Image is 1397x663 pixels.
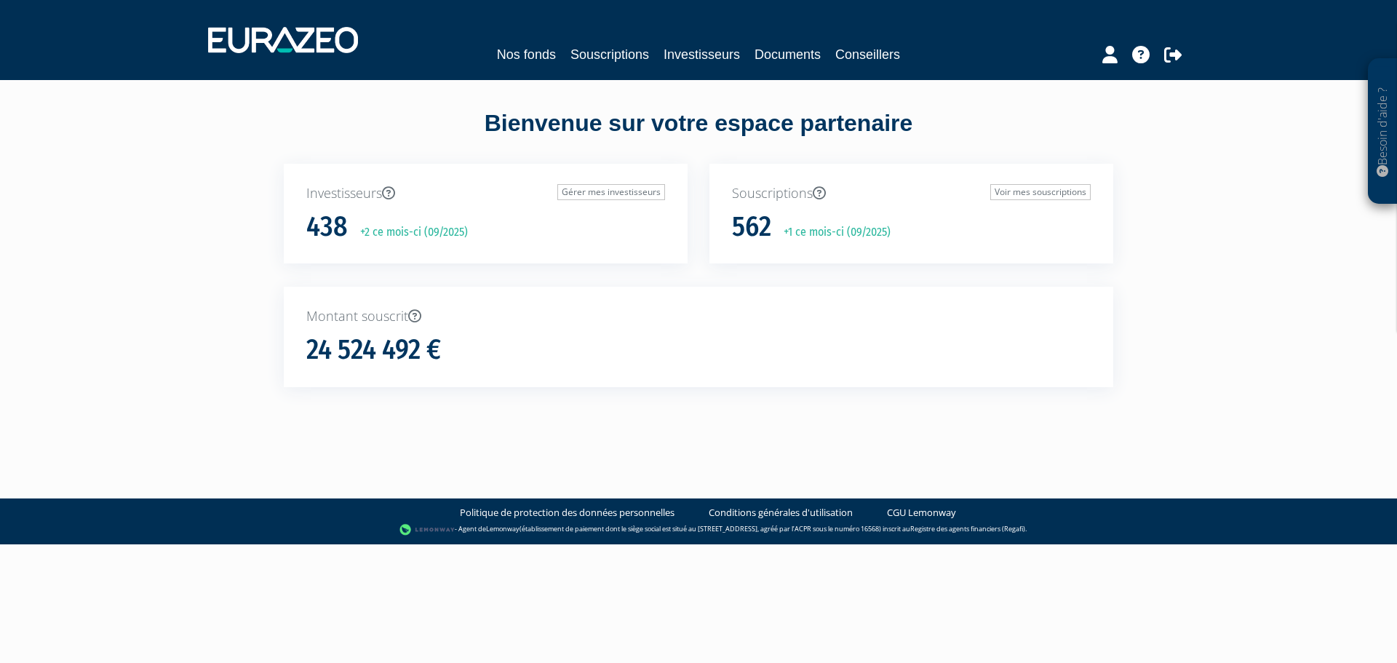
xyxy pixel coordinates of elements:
[732,212,771,242] h1: 562
[1374,66,1391,197] p: Besoin d'aide ?
[15,523,1382,537] div: - Agent de (établissement de paiement dont le siège social est situé au [STREET_ADDRESS], agréé p...
[570,44,649,65] a: Souscriptions
[732,184,1091,203] p: Souscriptions
[208,27,358,53] img: 1732889491-logotype_eurazeo_blanc_rvb.png
[306,184,665,203] p: Investisseurs
[497,44,556,65] a: Nos fonds
[709,506,853,520] a: Conditions générales d'utilisation
[557,184,665,200] a: Gérer mes investisseurs
[887,506,956,520] a: CGU Lemonway
[990,184,1091,200] a: Voir mes souscriptions
[273,107,1124,164] div: Bienvenue sur votre espace partenaire
[350,224,468,241] p: +2 ce mois-ci (09/2025)
[664,44,740,65] a: Investisseurs
[460,506,674,520] a: Politique de protection des données personnelles
[773,224,891,241] p: +1 ce mois-ci (09/2025)
[306,307,1091,326] p: Montant souscrit
[306,335,441,365] h1: 24 524 492 €
[755,44,821,65] a: Documents
[306,212,348,242] h1: 438
[486,524,520,533] a: Lemonway
[910,524,1025,533] a: Registre des agents financiers (Regafi)
[835,44,900,65] a: Conseillers
[399,523,455,537] img: logo-lemonway.png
